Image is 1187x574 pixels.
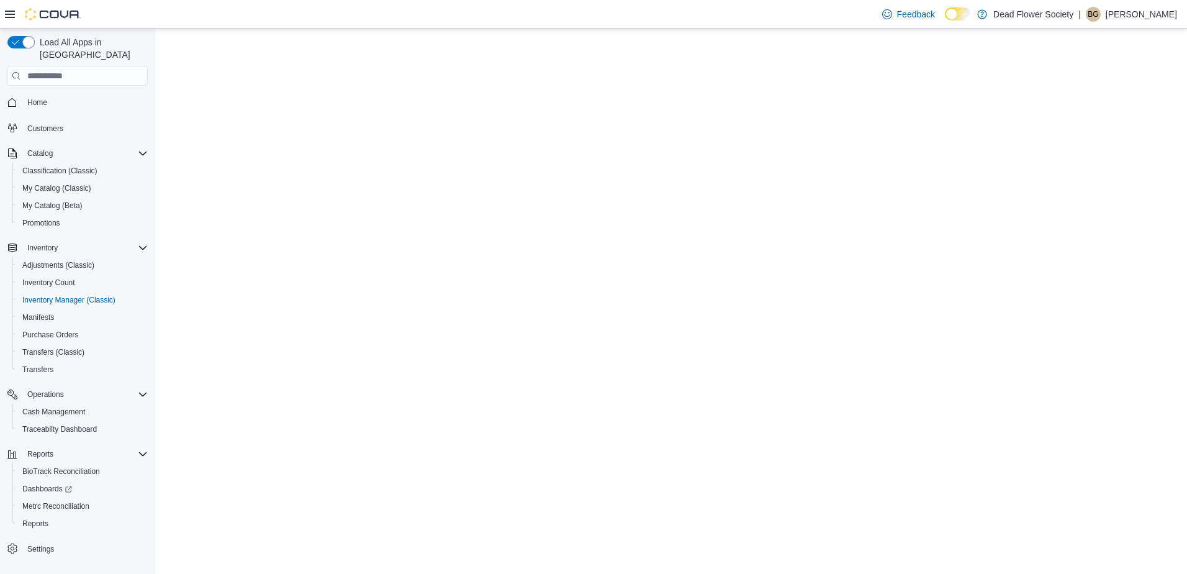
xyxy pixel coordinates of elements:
[27,449,53,459] span: Reports
[22,447,148,462] span: Reports
[22,365,53,375] span: Transfers
[22,519,48,529] span: Reports
[17,181,148,196] span: My Catalog (Classic)
[17,345,89,360] a: Transfers (Classic)
[12,421,153,438] button: Traceabilty Dashboard
[12,180,153,197] button: My Catalog (Classic)
[22,330,79,340] span: Purchase Orders
[17,293,120,307] a: Inventory Manager (Classic)
[945,7,971,20] input: Dark Mode
[17,275,148,290] span: Inventory Count
[22,121,68,136] a: Customers
[17,345,148,360] span: Transfers (Classic)
[12,480,153,498] a: Dashboards
[2,540,153,558] button: Settings
[2,239,153,257] button: Inventory
[27,544,54,554] span: Settings
[22,120,148,135] span: Customers
[27,98,47,107] span: Home
[22,240,148,255] span: Inventory
[22,312,54,322] span: Manifests
[22,387,148,402] span: Operations
[17,327,84,342] a: Purchase Orders
[17,327,148,342] span: Purchase Orders
[22,407,85,417] span: Cash Management
[17,163,148,178] span: Classification (Classic)
[17,481,148,496] span: Dashboards
[2,445,153,463] button: Reports
[27,389,64,399] span: Operations
[17,310,148,325] span: Manifests
[12,197,153,214] button: My Catalog (Beta)
[17,163,102,178] a: Classification (Classic)
[22,218,60,228] span: Promotions
[35,36,148,61] span: Load All Apps in [GEOGRAPHIC_DATA]
[12,361,153,378] button: Transfers
[17,275,80,290] a: Inventory Count
[12,403,153,421] button: Cash Management
[17,181,96,196] a: My Catalog (Classic)
[22,94,148,110] span: Home
[22,146,58,161] button: Catalog
[17,516,53,531] a: Reports
[1086,7,1101,22] div: Brittany Garrett
[22,387,69,402] button: Operations
[22,201,83,211] span: My Catalog (Beta)
[22,447,58,462] button: Reports
[12,344,153,361] button: Transfers (Classic)
[17,499,148,514] span: Metrc Reconciliation
[17,516,148,531] span: Reports
[22,183,91,193] span: My Catalog (Classic)
[2,386,153,403] button: Operations
[12,326,153,344] button: Purchase Orders
[12,274,153,291] button: Inventory Count
[17,422,102,437] a: Traceabilty Dashboard
[12,257,153,274] button: Adjustments (Classic)
[12,463,153,480] button: BioTrack Reconciliation
[17,499,94,514] a: Metrc Reconciliation
[17,362,58,377] a: Transfers
[17,362,148,377] span: Transfers
[22,278,75,288] span: Inventory Count
[12,309,153,326] button: Manifests
[17,481,77,496] a: Dashboards
[17,258,99,273] a: Adjustments (Classic)
[22,295,115,305] span: Inventory Manager (Classic)
[22,542,59,557] a: Settings
[17,216,65,230] a: Promotions
[17,198,148,213] span: My Catalog (Beta)
[12,515,153,532] button: Reports
[25,8,81,20] img: Cova
[22,95,52,110] a: Home
[993,7,1073,22] p: Dead Flower Society
[1088,7,1098,22] span: BG
[27,124,63,134] span: Customers
[27,243,58,253] span: Inventory
[877,2,940,27] a: Feedback
[22,240,63,255] button: Inventory
[17,310,59,325] a: Manifests
[22,347,84,357] span: Transfers (Classic)
[22,166,97,176] span: Classification (Classic)
[17,198,88,213] a: My Catalog (Beta)
[897,8,935,20] span: Feedback
[12,214,153,232] button: Promotions
[22,467,100,476] span: BioTrack Reconciliation
[17,422,148,437] span: Traceabilty Dashboard
[12,291,153,309] button: Inventory Manager (Classic)
[17,293,148,307] span: Inventory Manager (Classic)
[22,484,72,494] span: Dashboards
[17,404,90,419] a: Cash Management
[12,498,153,515] button: Metrc Reconciliation
[2,119,153,137] button: Customers
[12,162,153,180] button: Classification (Classic)
[1078,7,1081,22] p: |
[17,258,148,273] span: Adjustments (Classic)
[22,260,94,270] span: Adjustments (Classic)
[2,145,153,162] button: Catalog
[22,541,148,557] span: Settings
[1106,7,1177,22] p: [PERSON_NAME]
[17,464,105,479] a: BioTrack Reconciliation
[17,404,148,419] span: Cash Management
